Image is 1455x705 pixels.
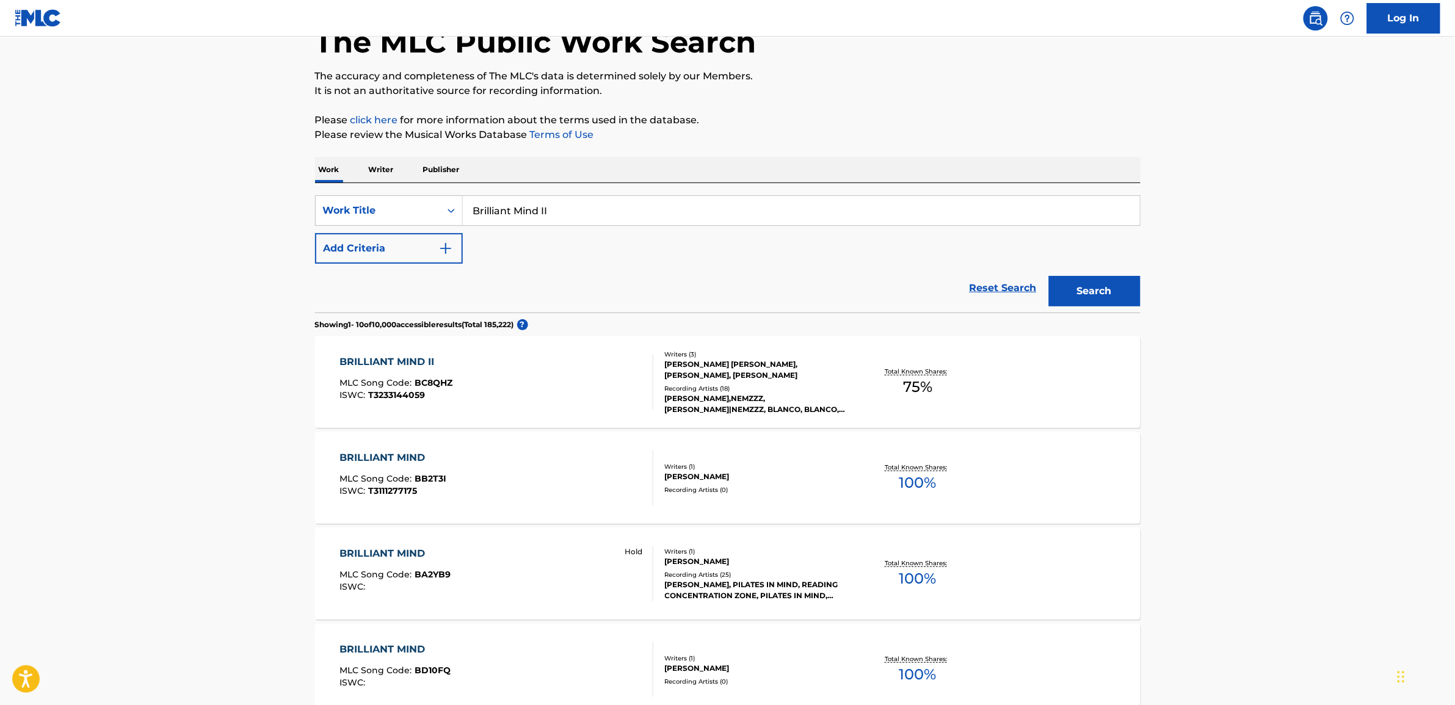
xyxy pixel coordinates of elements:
[665,654,849,663] div: Writers ( 1 )
[315,336,1141,428] a: BRILLIANT MIND IIMLC Song Code:BC8QHZISWC:T3233144059Writers (3)[PERSON_NAME] [PERSON_NAME], [PER...
[665,471,849,482] div: [PERSON_NAME]
[315,157,343,183] p: Work
[339,642,451,657] div: BRILLIANT MIND
[665,462,849,471] div: Writers ( 1 )
[339,665,415,676] span: MLC Song Code :
[419,157,463,183] p: Publisher
[665,677,849,686] div: Recording Artists ( 0 )
[339,581,368,592] span: ISWC :
[415,665,451,676] span: BD10FQ
[665,384,849,393] div: Recording Artists ( 18 )
[885,463,951,472] p: Total Known Shares:
[315,528,1141,620] a: BRILLIANT MINDMLC Song Code:BA2YB9ISWC: HoldWriters (1)[PERSON_NAME]Recording Artists (25)[PERSON...
[415,569,451,580] span: BA2YB9
[315,319,514,330] p: Showing 1 - 10 of 10,000 accessible results (Total 185,222 )
[415,377,452,388] span: BC8QHZ
[1394,646,1455,705] iframe: Chat Widget
[899,663,937,685] span: 100 %
[899,472,937,494] span: 100 %
[1308,11,1323,26] img: search
[903,376,932,398] span: 75 %
[963,275,1043,302] a: Reset Search
[415,473,446,484] span: BB2T3I
[315,432,1141,524] a: BRILLIANT MINDMLC Song Code:BB2T3IISWC:T3111277175Writers (1)[PERSON_NAME]Recording Artists (0)To...
[1340,11,1355,26] img: help
[665,663,849,674] div: [PERSON_NAME]
[517,319,528,330] span: ?
[1398,659,1405,695] div: Drag
[438,241,453,256] img: 9d2ae6d4665cec9f34b9.svg
[315,24,757,60] h1: The MLC Public Work Search
[665,556,849,567] div: [PERSON_NAME]
[665,547,849,556] div: Writers ( 1 )
[315,233,463,264] button: Add Criteria
[339,355,452,369] div: BRILLIANT MIND II
[339,450,446,465] div: BRILLIANT MIND
[665,393,849,415] div: [PERSON_NAME],NEMZZZ, [PERSON_NAME]|NEMZZZ, BLANCO, BLANCO, NEMZZZ, [PERSON_NAME], NEMZZZ
[315,195,1141,313] form: Search Form
[1335,6,1360,31] div: Help
[665,485,849,494] div: Recording Artists ( 0 )
[885,654,951,663] p: Total Known Shares:
[625,546,643,557] p: Hold
[365,157,397,183] p: Writer
[315,69,1141,84] p: The accuracy and completeness of The MLC's data is determined solely by our Members.
[339,389,368,400] span: ISWC :
[665,359,849,381] div: [PERSON_NAME] [PERSON_NAME], [PERSON_NAME], [PERSON_NAME]
[1367,3,1440,34] a: Log In
[899,568,937,590] span: 100 %
[1304,6,1328,31] a: Public Search
[315,128,1141,142] p: Please review the Musical Works Database
[665,570,849,579] div: Recording Artists ( 25 )
[1049,276,1141,306] button: Search
[665,579,849,601] div: [PERSON_NAME], PILATES IN MIND, READING CONCENTRATION ZONE, PILATES IN MIND, READING CONCENTRATIO...
[315,84,1141,98] p: It is not an authoritative source for recording information.
[665,350,849,359] div: Writers ( 3 )
[339,377,415,388] span: MLC Song Code :
[339,677,368,688] span: ISWC :
[323,203,433,218] div: Work Title
[15,9,62,27] img: MLC Logo
[528,129,594,140] a: Terms of Use
[339,485,368,496] span: ISWC :
[315,113,1141,128] p: Please for more information about the terms used in the database.
[885,559,951,568] p: Total Known Shares:
[368,389,425,400] span: T3233144059
[368,485,417,496] span: T3111277175
[350,114,398,126] a: click here
[885,367,951,376] p: Total Known Shares:
[339,569,415,580] span: MLC Song Code :
[339,546,451,561] div: BRILLIANT MIND
[339,473,415,484] span: MLC Song Code :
